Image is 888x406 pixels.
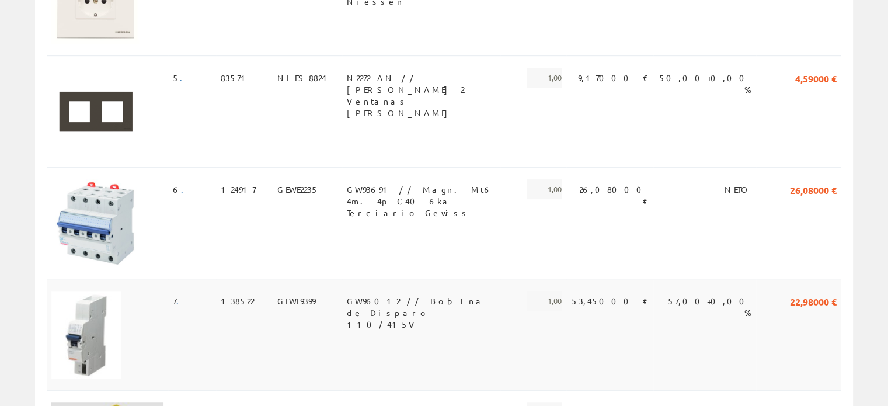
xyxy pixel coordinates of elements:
[548,184,562,194] font: 1,00
[176,296,186,306] a: .
[277,296,315,306] font: GEWE9399
[173,72,180,83] font: 5
[548,72,562,82] font: 1,00
[572,296,649,306] font: 53,45000 €
[221,296,254,306] font: 138522
[221,184,256,195] font: 124917
[347,72,464,118] font: N2272 AN // [PERSON_NAME] 2 Ventanas [PERSON_NAME]
[173,296,176,306] font: 7
[180,72,190,83] a: .
[277,184,319,195] font: GEWE2235
[668,296,751,318] font: 57,00+0,00 %
[173,184,181,195] font: 6
[347,296,485,329] font: GW96012 // Bobina de Disparo 110/415V
[347,184,492,218] font: GW93691 // Magn. Mt6 4m. 4p C40 6ka Terciario Gewiss
[790,184,837,196] font: 26,08000 €
[548,296,562,306] font: 1,00
[579,184,649,206] font: 26,08000 €
[221,72,250,83] font: 83571
[790,296,837,308] font: 22,98000 €
[51,179,139,267] img: Foto artículo (150x150)
[277,72,326,83] font: NIES8824
[181,184,191,195] a: .
[725,184,751,195] font: NETO
[659,72,751,95] font: 50,00+0,00 %
[578,72,649,83] font: 9,17000 €
[51,68,139,155] img: Foto artículo (150x150)
[795,72,837,85] font: 4,59000 €
[51,291,121,379] img: Foto artículo (120.39473684211x150)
